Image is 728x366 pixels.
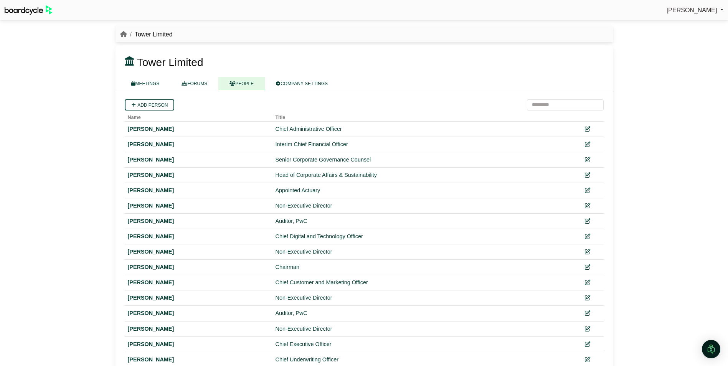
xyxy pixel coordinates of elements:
div: Edit [574,263,601,272]
div: [PERSON_NAME] [128,309,269,318]
img: BoardcycleBlackGreen-aaafeed430059cb809a45853b8cf6d952af9d84e6e89e1f1685b34bfd5cb7d64.svg [5,5,52,15]
div: Edit [574,355,601,364]
div: Head of Corporate Affairs & Sustainability [276,171,568,180]
div: [PERSON_NAME] [128,140,269,149]
div: Auditor, PwC [276,309,568,318]
div: Edit [574,340,601,349]
div: Chief Executive Officer [276,340,568,349]
div: Non-Executive Director [276,293,568,302]
div: Non-Executive Director [276,325,568,333]
div: Edit [574,140,601,149]
div: [PERSON_NAME] [128,340,269,349]
div: [PERSON_NAME] [128,155,269,164]
div: Edit [574,278,601,287]
div: Auditor, PwC [276,217,568,226]
a: COMPANY SETTINGS [265,77,339,90]
div: Senior Corporate Governance Counsel [276,155,568,164]
div: [PERSON_NAME] [128,171,269,180]
div: Chief Underwriting Officer [276,355,568,364]
div: [PERSON_NAME] [128,201,269,210]
div: [PERSON_NAME] [128,355,269,364]
div: Edit [574,247,601,256]
div: Edit [574,201,601,210]
div: Chief Administrative Officer [276,125,568,134]
div: Non-Executive Director [276,201,568,210]
div: [PERSON_NAME] [128,125,269,134]
div: Chief Digital and Technology Officer [276,232,568,241]
div: [PERSON_NAME] [128,325,269,333]
div: Chief Customer and Marketing Officer [276,278,568,287]
div: Edit [574,232,601,241]
div: [PERSON_NAME] [128,232,269,241]
li: Tower Limited [127,30,173,40]
div: Edit [574,171,601,180]
div: Edit [574,186,601,195]
div: Appointed Actuary [276,186,568,195]
div: Edit [574,309,601,318]
div: Open Intercom Messenger [702,340,720,358]
a: MEETINGS [120,77,171,90]
a: [PERSON_NAME] [667,5,723,15]
div: [PERSON_NAME] [128,217,269,226]
div: Edit [574,125,601,134]
th: Name [125,110,272,122]
div: Non-Executive Director [276,247,568,256]
span: Tower Limited [137,56,203,68]
a: Add person [125,99,174,110]
div: [PERSON_NAME] [128,263,269,272]
span: [PERSON_NAME] [667,7,717,13]
div: [PERSON_NAME] [128,247,269,256]
div: [PERSON_NAME] [128,186,269,195]
div: Chairman [276,263,568,272]
div: Edit [574,217,601,226]
div: Interim Chief Financial Officer [276,140,568,149]
a: FORUMS [170,77,218,90]
div: Edit [574,155,601,164]
nav: breadcrumb [120,30,173,40]
div: Edit [574,325,601,333]
div: [PERSON_NAME] [128,293,269,302]
div: [PERSON_NAME] [128,278,269,287]
a: PEOPLE [218,77,265,90]
th: Title [272,110,571,122]
div: Edit [574,293,601,302]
